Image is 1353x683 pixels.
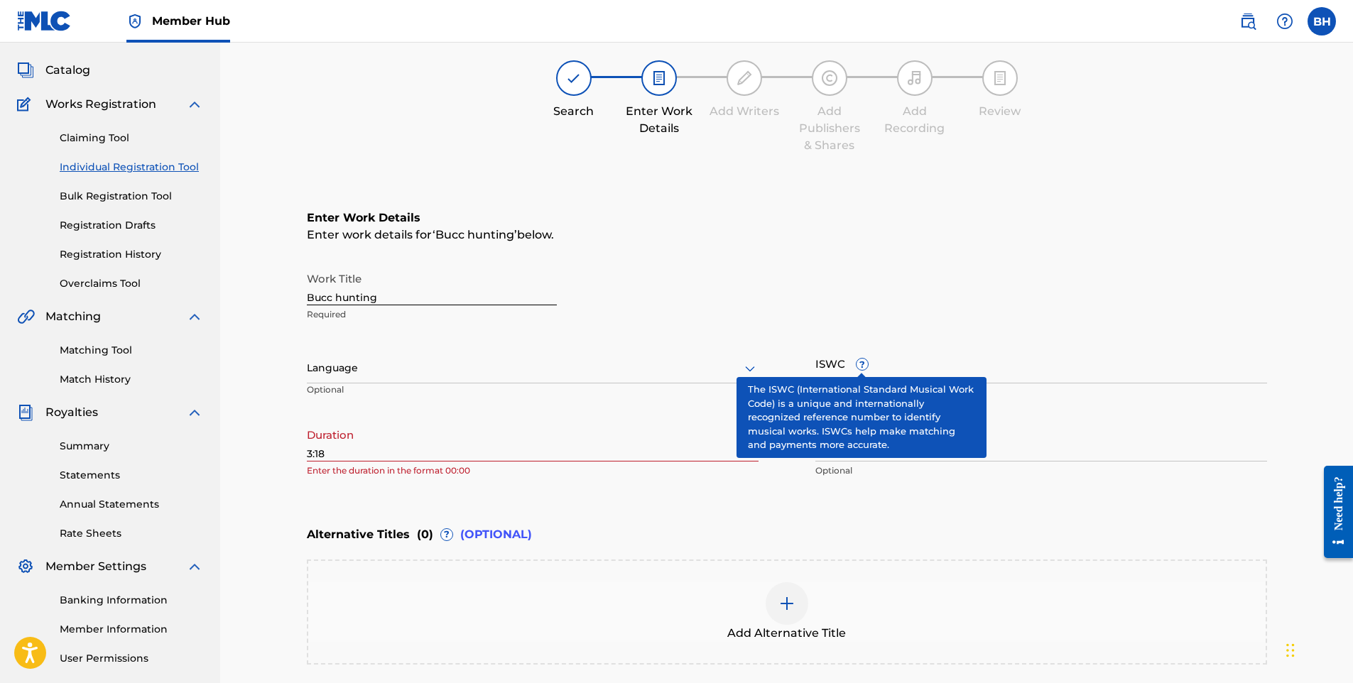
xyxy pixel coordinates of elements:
[60,276,203,291] a: Overclaims Tool
[60,526,203,541] a: Rate Sheets
[538,103,609,120] div: Search
[651,70,668,87] img: step indicator icon for Enter Work Details
[60,651,203,666] a: User Permissions
[727,625,846,642] span: Add Alternative Title
[186,96,203,113] img: expand
[517,228,554,241] span: below.
[17,404,34,421] img: Royalties
[45,308,101,325] span: Matching
[879,103,950,137] div: Add Recording
[965,103,1036,120] div: Review
[17,308,35,325] img: Matching
[1276,13,1293,30] img: help
[307,383,444,407] p: Optional
[60,189,203,204] a: Bulk Registration Tool
[17,62,34,79] img: Catalog
[1308,7,1336,35] div: User Menu
[821,70,838,87] img: step indicator icon for Add Publishers & Shares
[906,70,923,87] img: step indicator icon for Add Recording
[441,529,452,540] span: ?
[307,228,433,241] span: Enter work details for
[624,103,695,137] div: Enter Work Details
[60,343,203,358] a: Matching Tool
[955,437,967,448] span: ?
[778,595,795,612] img: add
[17,96,36,113] img: Works Registration
[709,103,780,120] div: Add Writers
[857,359,868,370] span: ?
[60,622,203,637] a: Member Information
[60,218,203,233] a: Registration Drafts
[307,209,1267,226] h6: Enter Work Details
[45,96,156,113] span: Works Registration
[736,70,753,87] img: step indicator icon for Add Writers
[45,558,146,575] span: Member Settings
[186,404,203,421] img: expand
[991,70,1009,87] img: step indicator icon for Review
[307,308,557,321] p: Required
[60,468,203,483] a: Statements
[60,593,203,608] a: Banking Information
[60,131,203,146] a: Claiming Tool
[1271,7,1299,35] div: Help
[60,439,203,454] a: Summary
[815,464,1267,477] p: Optional
[126,13,143,30] img: Top Rightsholder
[45,404,98,421] span: Royalties
[45,62,90,79] span: Catalog
[186,558,203,575] img: expand
[60,160,203,175] a: Individual Registration Tool
[17,11,72,31] img: MLC Logo
[460,526,532,543] span: (OPTIONAL)
[1286,629,1295,672] div: Drag
[1282,615,1353,683] iframe: Chat Widget
[152,13,230,29] span: Member Hub
[60,247,203,262] a: Registration History
[307,464,759,477] p: Enter the duration in the format 00:00
[17,62,90,79] a: CatalogCatalog
[1239,13,1256,30] img: search
[565,70,582,87] img: step indicator icon for Search
[1234,7,1262,35] a: Public Search
[17,558,34,575] img: Member Settings
[433,228,517,241] span: Bucc hunting
[417,526,433,543] span: ( 0 )
[186,308,203,325] img: expand
[60,497,203,512] a: Annual Statements
[307,526,410,543] span: Alternative Titles
[794,103,865,154] div: Add Publishers & Shares
[1313,454,1353,569] iframe: Resource Center
[60,372,203,387] a: Match History
[17,28,103,45] a: SummarySummary
[815,386,1267,399] p: Optional
[435,228,514,241] span: Bucc hunting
